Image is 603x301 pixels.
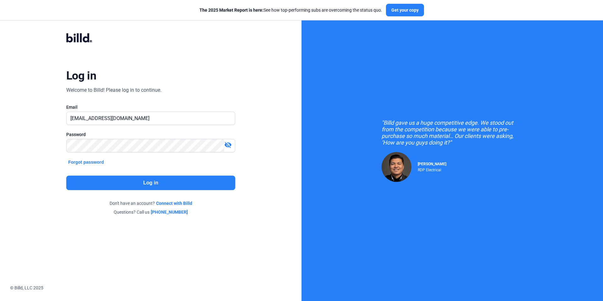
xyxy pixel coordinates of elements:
span: The 2025 Market Report is here: [199,8,263,13]
mat-icon: visibility_off [224,141,232,149]
div: Don't have an account? [66,200,235,206]
img: Raul Pacheco [382,152,411,182]
a: Connect with Billd [156,200,192,206]
span: [PERSON_NAME] [418,162,446,166]
div: Questions? Call us [66,209,235,215]
a: [PHONE_NUMBER] [151,209,188,215]
button: Forgot password [66,159,106,166]
div: "Billd gave us a huge competitive edge. We stood out from the competition because we were able to... [382,119,523,146]
div: RDP Electrical [418,166,446,172]
div: Email [66,104,235,110]
button: Get your copy [386,4,424,16]
div: Password [66,131,235,138]
div: Welcome to Billd! Please log in to continue. [66,86,161,94]
button: Log in [66,176,235,190]
div: Log in [66,69,96,83]
div: See how top-performing subs are overcoming the status quo. [199,7,382,13]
